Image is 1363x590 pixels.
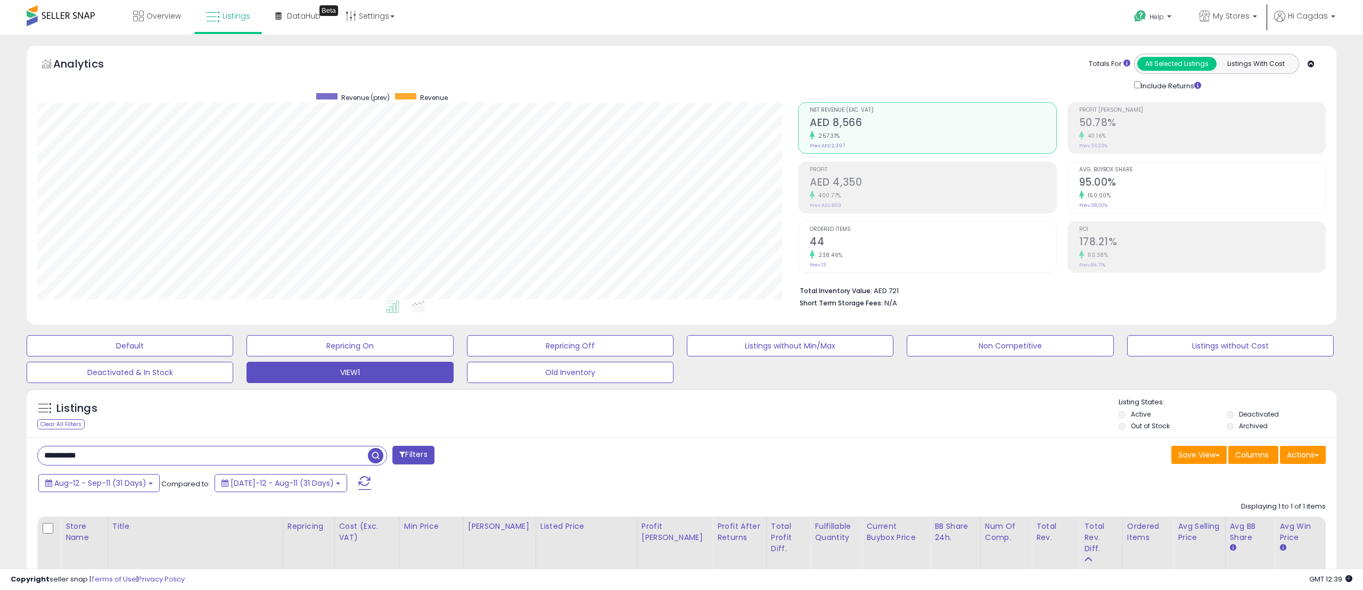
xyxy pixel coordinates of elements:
[1309,574,1352,584] span: 2025-09-13 12:39 GMT
[687,335,893,356] button: Listings without Min/Max
[1230,543,1236,553] small: Avg BB Share.
[1241,502,1326,512] div: Displaying 1 to 1 of 1 items
[247,335,453,356] button: Repricing On
[810,262,826,268] small: Prev: 13
[247,362,453,383] button: VIEW1
[1119,397,1336,408] p: Listing States:
[65,521,103,543] div: Store Name
[1084,132,1106,140] small: 40.16%
[907,335,1113,356] button: Non Competitive
[1079,262,1105,268] small: Prev: 84.71%
[1084,521,1118,554] div: Total Rev. Diff.
[1216,57,1295,71] button: Listings With Cost
[27,362,233,383] button: Deactivated & In Stock
[815,251,843,259] small: 238.46%
[1126,79,1214,92] div: Include Returns
[91,574,136,584] a: Terms of Use
[1079,202,1107,209] small: Prev: 38.00%
[420,93,448,102] span: Revenue
[1230,521,1271,543] div: Avg BB Share
[341,93,390,102] span: Revenue (prev)
[1126,2,1182,35] a: Help
[392,446,434,464] button: Filters
[1079,107,1325,113] span: Profit [PERSON_NAME]
[215,474,347,492] button: [DATE]-12 - Aug-11 (31 Days)
[339,521,395,543] div: Cost (Exc. VAT)
[319,5,338,16] div: Tooltip anchor
[1036,521,1075,543] div: Total Rev.
[467,335,674,356] button: Repricing Off
[468,521,531,532] div: [PERSON_NAME]
[810,236,1056,250] h2: 44
[1079,117,1325,131] h2: 50.78%
[866,521,925,543] div: Current Buybox Price
[1239,410,1279,419] label: Deactivated
[1137,57,1217,71] button: All Selected Listings
[1131,410,1151,419] label: Active
[800,286,872,295] b: Total Inventory Value:
[1288,11,1328,21] span: Hi Cagdas
[985,521,1027,543] div: Num of Comp.
[1084,192,1111,200] small: 150.00%
[1171,446,1227,464] button: Save View
[815,521,857,543] div: Fulfillable Quantity
[884,298,897,308] span: N/A
[1079,176,1325,190] h2: 95.00%
[146,11,181,21] span: Overview
[223,11,250,21] span: Listings
[1178,521,1220,543] div: Avg Selling Price
[1079,236,1325,250] h2: 178.21%
[810,107,1056,113] span: Net Revenue (Exc. VAT)
[1235,450,1269,460] span: Columns
[1274,11,1335,35] a: Hi Cagdas
[27,335,233,356] button: Default
[771,521,806,554] div: Total Profit Diff.
[810,143,845,149] small: Prev: AED 2,397
[815,132,840,140] small: 257.31%
[717,521,762,543] div: Profit After Returns
[1279,543,1286,553] small: Avg Win Price.
[404,521,459,532] div: Min Price
[1280,446,1326,464] button: Actions
[1084,251,1109,259] small: 110.38%
[1149,12,1164,21] span: Help
[1134,10,1147,23] i: Get Help
[1279,521,1321,543] div: Avg Win Price
[37,419,85,429] div: Clear All Filters
[1127,335,1334,356] button: Listings without Cost
[800,284,1318,296] li: AED 721
[467,362,674,383] button: Old Inventory
[810,176,1056,190] h2: AED 4,350
[1079,167,1325,173] span: Avg. Buybox Share
[54,478,146,488] span: Aug-12 - Sep-11 (31 Days)
[1127,521,1169,543] div: Ordered Items
[11,575,185,585] div: seller snap | |
[56,401,97,416] h5: Listings
[1228,446,1278,464] button: Columns
[934,521,975,543] div: BB Share 24h.
[810,117,1056,131] h2: AED 8,566
[288,521,330,532] div: Repricing
[1131,421,1170,430] label: Out of Stock
[53,56,125,74] h5: Analytics
[138,574,185,584] a: Privacy Policy
[231,478,334,488] span: [DATE]-12 - Aug-11 (31 Days)
[1089,59,1130,69] div: Totals For
[815,192,841,200] small: 400.77%
[810,202,841,209] small: Prev: AED 869
[642,521,708,543] div: Profit [PERSON_NAME]
[161,479,210,489] span: Compared to:
[1213,11,1250,21] span: My Stores
[11,574,50,584] strong: Copyright
[800,298,883,308] b: Short Term Storage Fees:
[810,167,1056,173] span: Profit
[112,521,278,532] div: Title
[1239,421,1268,430] label: Archived
[1079,143,1107,149] small: Prev: 36.23%
[38,474,160,492] button: Aug-12 - Sep-11 (31 Days)
[1079,227,1325,232] span: ROI
[287,11,321,21] span: DataHub
[810,227,1056,232] span: Ordered Items
[540,521,633,532] div: Listed Price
